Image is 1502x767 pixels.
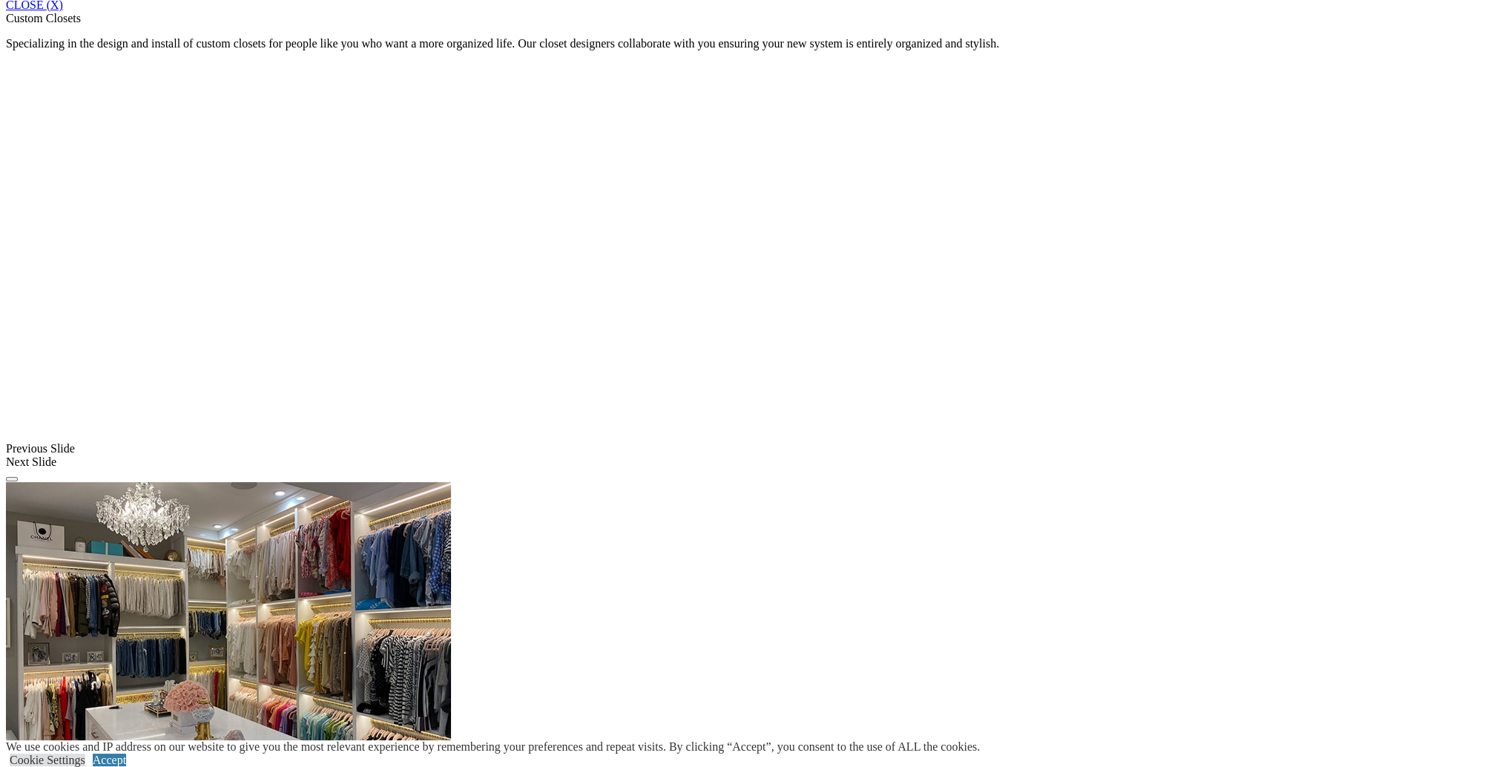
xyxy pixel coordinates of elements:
[6,442,1496,455] div: Previous Slide
[6,12,81,24] span: Custom Closets
[6,37,1496,50] p: Specializing in the design and install of custom closets for people like you who want a more orga...
[6,455,1496,469] div: Next Slide
[10,754,85,766] a: Cookie Settings
[6,477,18,481] button: Click here to pause slide show
[6,740,980,754] div: We use cookies and IP address on our website to give you the most relevant experience by remember...
[93,754,126,766] a: Accept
